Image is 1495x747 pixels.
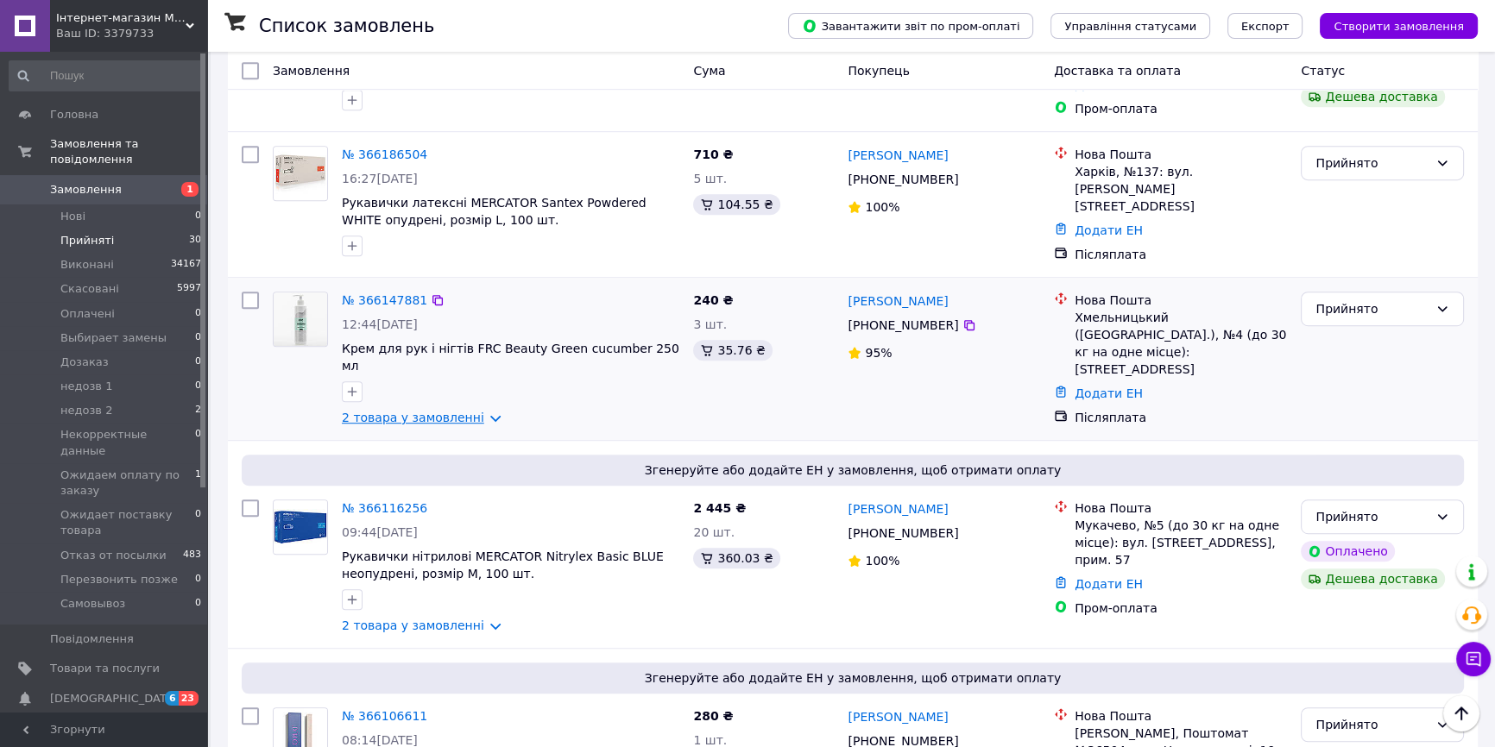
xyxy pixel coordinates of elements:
a: [PERSON_NAME] [848,292,948,310]
div: Післяплата [1075,409,1287,426]
div: 104.55 ₴ [693,194,779,215]
button: Наверх [1443,695,1479,731]
span: Отказ от посылки [60,548,167,563]
button: Чат з покупцем [1456,642,1491,676]
span: Управління статусами [1064,20,1196,33]
span: недозв 1 [60,379,112,394]
button: Завантажити звіт по пром-оплаті [788,13,1033,39]
a: № 366116256 [342,501,427,515]
div: Нова Пошта [1075,146,1287,163]
span: 0 [195,507,201,538]
a: [PERSON_NAME] [848,708,948,725]
span: Інтернет-магазин Mo Most [56,10,186,26]
div: Пром-оплата [1075,599,1287,617]
div: 360.03 ₴ [693,548,779,568]
a: Фото товару [273,499,328,555]
span: 1 [195,468,201,499]
span: Замовлення [273,64,350,78]
span: 100% [865,200,899,214]
span: 23 [179,691,199,706]
a: № 366106611 [342,709,427,723]
div: Нова Пошта [1075,292,1287,309]
span: 20 шт. [693,525,735,539]
span: Покупець [848,64,909,78]
span: Дозаказ [60,355,109,370]
span: Самовывоз [60,596,125,612]
button: Створити замовлення [1320,13,1478,39]
div: Оплачено [1301,541,1394,562]
a: [PERSON_NAME] [848,147,948,164]
span: 710 ₴ [693,148,733,161]
span: Ожидает поставку товара [60,507,195,538]
span: 12:44[DATE] [342,317,418,331]
button: Експорт [1227,13,1303,39]
div: Мукачево, №5 (до 30 кг на одне місце): вул. [STREET_ADDRESS], прим. 57 [1075,517,1287,568]
span: Створити замовлення [1334,20,1464,33]
span: 5997 [177,281,201,297]
img: Фото товару [274,292,327,346]
a: Рукавички нітрилові MERCATOR Nitrylex Basic BLUE неопудрені, розмір M, 100 шт. [342,549,664,581]
div: Дешева доставка [1301,86,1444,107]
a: Додати ЕН [1075,386,1143,400]
span: Оплачені [60,306,115,322]
span: недозв 2 [60,403,112,418]
div: Нова Пошта [1075,707,1287,725]
div: Прийнято [1315,715,1429,734]
div: Нова Пошта [1075,499,1287,517]
span: [DEMOGRAPHIC_DATA] [50,691,178,706]
span: Доставка та оплата [1054,64,1181,78]
span: Головна [50,107,98,122]
div: Хмельницький ([GEOGRAPHIC_DATA].), №4 (до 30 кг на одне місце): [STREET_ADDRESS] [1075,309,1287,378]
a: Крем для рук і нігтів FRC Beauty Green cucumber 250 мл [342,342,679,373]
span: 09:44[DATE] [342,525,418,539]
span: 0 [195,379,201,394]
span: 1 шт. [693,733,727,747]
span: Нові [60,209,85,224]
span: Cума [693,64,725,78]
span: 0 [195,427,201,458]
a: [PERSON_NAME] [848,500,948,518]
span: Перезвонить позже [60,572,178,587]
div: Післяплата [1075,246,1287,263]
div: Пром-оплата [1075,100,1287,117]
a: Фото товару [273,292,328,347]
span: 0 [195,209,201,224]
span: 30 [189,233,201,248]
span: 280 ₴ [693,709,733,723]
span: 95% [865,346,892,360]
span: 100% [865,554,899,568]
span: Згенеруйте або додайте ЕН у замовлення, щоб отримати оплату [249,669,1457,687]
span: Згенеруйте або додайте ЕН у замовлення, щоб отримати оплату [249,461,1457,479]
div: Прийнято [1315,299,1429,318]
h1: Список замовлень [259,16,434,36]
span: Замовлення та повідомлення [50,136,207,167]
button: Управління статусами [1050,13,1210,39]
div: Харків, №137: вул. [PERSON_NAME][STREET_ADDRESS] [1075,163,1287,215]
input: Пошук [9,60,203,91]
a: Рукавички латексні MERCATOR Santex Powdered WHITE опудрені, розмір L, 100 шт. [342,196,647,227]
span: Ожидаем оплату по заказу [60,468,195,499]
span: 3 шт. [693,317,727,331]
span: 240 ₴ [693,293,733,307]
span: Виконані [60,257,114,273]
span: 483 [183,548,201,563]
div: [PHONE_NUMBER] [844,313,962,337]
img: Фото товару [274,147,327,200]
span: 0 [195,330,201,346]
img: Фото товару [274,500,327,554]
div: Ваш ID: 3379733 [56,26,207,41]
span: 0 [195,306,201,322]
span: Выбирает замены [60,330,167,346]
span: 0 [195,572,201,587]
span: Скасовані [60,281,119,297]
a: Додати ЕН [1075,577,1143,591]
a: Додати ЕН [1075,223,1143,237]
span: 2 [195,403,201,418]
a: № 366147881 [342,293,427,307]
div: 35.76 ₴ [693,340,772,361]
a: 2 товара у замовленні [342,411,484,424]
span: 08:14[DATE] [342,733,418,747]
